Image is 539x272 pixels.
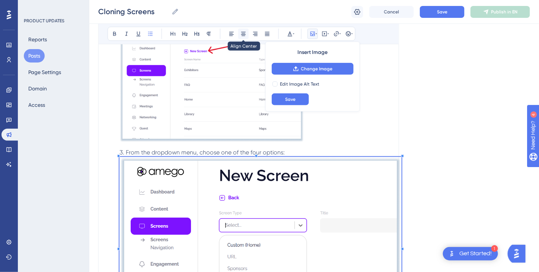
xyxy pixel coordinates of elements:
[369,6,414,18] button: Cancel
[437,9,447,15] span: Save
[298,48,328,57] span: Insert Image
[447,249,456,258] img: launcher-image-alternative-text
[491,245,498,252] div: 1
[280,81,319,87] span: Edit Image Alt Text
[24,49,45,63] button: Posts
[24,82,51,95] button: Domain
[24,65,66,79] button: Page Settings
[443,247,498,260] div: Open Get Started! checklist, remaining modules: 1
[420,6,465,18] button: Save
[508,243,530,265] iframe: UserGuiding AI Assistant Launcher
[52,4,54,10] div: 4
[471,6,530,18] button: Publish in EN
[301,66,333,72] span: Change Image
[491,9,518,15] span: Publish in EN
[384,9,399,15] span: Cancel
[17,2,47,11] span: Need Help?
[126,149,285,156] span: From the dropdown menu, choose one of the four options:
[459,250,492,258] div: Get Started!
[285,96,296,102] span: Save
[272,93,309,105] button: Save
[24,33,51,46] button: Reports
[24,98,50,112] button: Access
[98,6,169,17] input: Post Name
[24,18,64,24] div: PRODUCT UPDATES
[272,63,354,75] button: Change Image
